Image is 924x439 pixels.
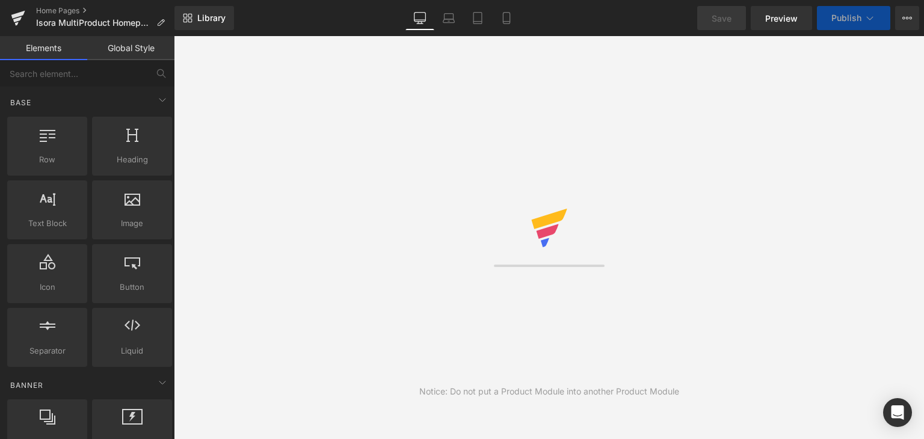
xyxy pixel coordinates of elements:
span: Save [712,12,731,25]
span: Library [197,13,226,23]
button: Publish [817,6,890,30]
span: Banner [9,379,45,391]
span: Separator [11,345,84,357]
a: New Library [174,6,234,30]
span: Row [11,153,84,166]
a: Desktop [405,6,434,30]
a: Home Pages [36,6,174,16]
div: Notice: Do not put a Product Module into another Product Module [419,385,679,398]
a: Laptop [434,6,463,30]
span: Text Block [11,217,84,230]
span: Preview [765,12,798,25]
span: Isora MultiProduct Homepage B1G1 ([DATE]) [36,18,152,28]
span: Liquid [96,345,168,357]
span: Base [9,97,32,108]
a: Mobile [492,6,521,30]
a: Preview [751,6,812,30]
a: Global Style [87,36,174,60]
span: Icon [11,281,84,293]
span: Button [96,281,168,293]
button: More [895,6,919,30]
span: Heading [96,153,168,166]
span: Publish [831,13,861,23]
span: Image [96,217,168,230]
div: Open Intercom Messenger [883,398,912,427]
a: Tablet [463,6,492,30]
